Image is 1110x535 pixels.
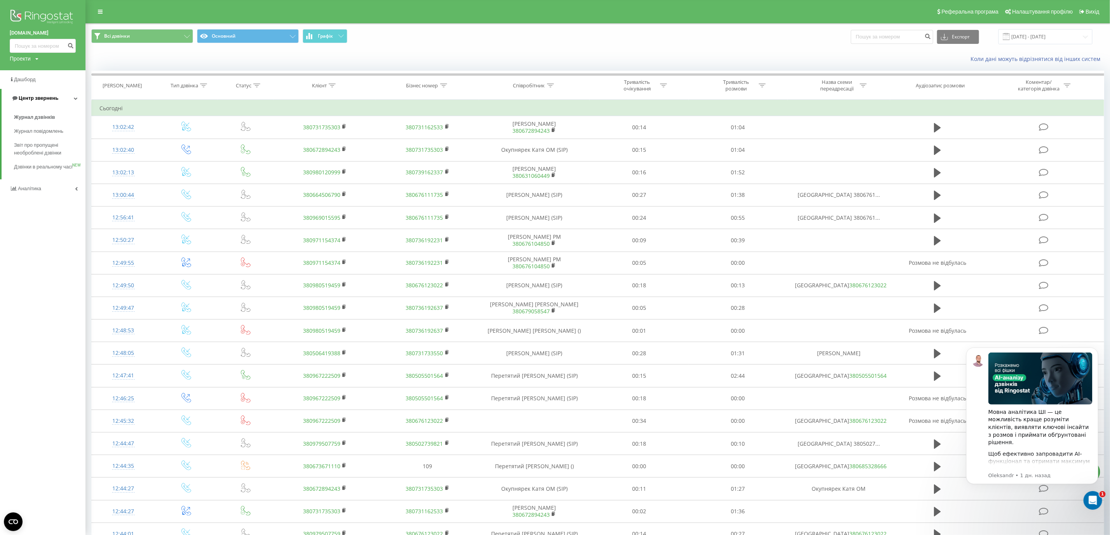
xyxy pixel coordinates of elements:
td: 00:18 [590,274,688,297]
td: Сьогодні [92,101,1104,116]
a: 380967222509 [303,394,340,402]
td: 00:39 [688,229,787,252]
div: Тривалість розмови [715,79,757,92]
span: Розмова не відбулась [909,327,966,334]
div: Тривалість очікування [617,79,658,92]
td: Перетятий [PERSON_NAME] () [479,455,590,478]
a: 380679058547 [512,307,550,315]
span: Реферальна програма [942,9,999,15]
a: 380506419388 [303,349,340,357]
a: 380971154374 [303,259,340,266]
td: 00:05 [590,252,688,274]
span: [GEOGRAPHIC_DATA] 3806761... [798,191,880,198]
td: [PERSON_NAME] (SIP) [479,207,590,229]
span: Розмова не відбулась [909,259,966,266]
span: Всі дзвінки [104,33,130,39]
td: 01:36 [688,500,787,523]
td: 00:34 [590,410,688,432]
a: 380731735303 [303,123,340,131]
td: 109 [376,455,479,478]
td: [PERSON_NAME] РМ [479,229,590,252]
td: Перетятий [PERSON_NAME] (SIP) [479,433,590,455]
td: [PERSON_NAME] (SIP) [479,342,590,365]
img: Ringostat logo [10,8,76,27]
button: Open CMP widget [4,512,23,531]
div: 12:49:50 [99,278,147,293]
div: 12:48:53 [99,323,147,338]
span: Журнал дзвінків [14,113,55,121]
a: 380971154374 [303,236,340,244]
a: 380505501564 [850,372,887,379]
button: Всі дзвінки [91,29,193,43]
span: Журнал повідомлень [14,127,63,135]
div: 12:56:41 [99,210,147,225]
td: 01:27 [688,478,787,500]
td: 00:10 [688,433,787,455]
div: 12:48:05 [99,346,147,361]
a: Дзвінки в реальному часіNEW [14,160,85,174]
a: [DOMAIN_NAME] [10,29,76,37]
td: [PERSON_NAME] [479,161,590,184]
a: 380672894243 [303,485,340,492]
div: Клієнт [312,82,327,89]
div: 12:50:27 [99,233,147,248]
a: 380731162533 [406,123,443,131]
span: Центр звернень [19,95,58,101]
span: Розмова не відбулась [909,394,966,402]
a: 380967222509 [303,372,340,379]
div: 12:46:25 [99,391,147,406]
td: [PERSON_NAME] [479,116,590,139]
a: 380676123022 [850,417,887,424]
span: Аналiтика [18,186,41,191]
td: 00:00 [688,387,787,410]
td: [PERSON_NAME] [PERSON_NAME] [479,297,590,319]
td: Перетятий [PERSON_NAME] (SIP) [479,365,590,387]
td: [GEOGRAPHIC_DATA] [788,410,890,432]
a: 380731735303 [406,146,443,153]
div: Співробітник [513,82,545,89]
td: 01:38 [688,184,787,206]
td: 00:14 [590,116,688,139]
div: 12:44:27 [99,504,147,519]
a: 380967222509 [303,417,340,424]
div: 12:47:41 [99,368,147,383]
td: 00:18 [590,433,688,455]
td: 02:44 [688,365,787,387]
a: 380979507759 [303,440,340,447]
td: [GEOGRAPHIC_DATA] [788,274,890,297]
a: 380505501564 [406,394,443,402]
a: 380739162337 [406,168,443,176]
a: 380676123022 [850,281,887,289]
button: Основний [197,29,299,43]
a: 380676104850 [512,240,550,247]
td: 00:00 [688,410,787,432]
td: 00:18 [590,387,688,410]
a: 380673671110 [303,462,340,470]
div: Тип дзвінка [171,82,198,89]
td: [PERSON_NAME] РМ [479,252,590,274]
a: 380631060449 [512,172,550,179]
td: 00:16 [590,161,688,184]
td: 00:24 [590,207,688,229]
div: 12:45:32 [99,413,147,429]
button: Графік [303,29,347,43]
td: [PERSON_NAME] [479,500,590,523]
span: [GEOGRAPHIC_DATA] 3805027... [798,440,880,447]
a: 380736192231 [406,236,443,244]
td: [PERSON_NAME] [PERSON_NAME] () [479,320,590,342]
button: Експорт [937,30,979,44]
td: [GEOGRAPHIC_DATA] [788,365,890,387]
a: 380980519459 [303,281,340,289]
span: Розмова не відбулась [909,417,966,424]
div: Коментар/категорія дзвінка [1016,79,1062,92]
div: Назва схеми переадресації [816,79,858,92]
td: 00:55 [688,207,787,229]
span: Графік [318,33,333,39]
td: [PERSON_NAME] [788,342,890,365]
a: 380736192637 [406,327,443,334]
input: Пошук за номером [851,30,933,44]
td: 00:15 [590,139,688,161]
td: 00:13 [688,274,787,297]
